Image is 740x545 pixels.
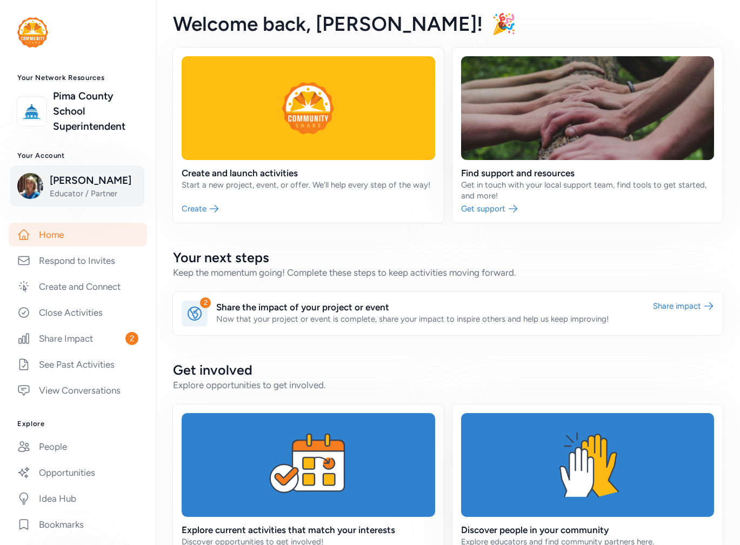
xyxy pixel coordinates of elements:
a: Idea Hub [9,487,147,510]
h3: Your Account [17,151,138,160]
div: Keep the momentum going! Complete these steps to keep activities moving forward. [173,266,723,279]
button: [PERSON_NAME]Educator / Partner [10,166,144,206]
h3: Explore [17,420,138,428]
a: Create and Connect [9,275,147,298]
span: 2 [125,332,138,345]
h3: Your Network Resources [17,74,138,82]
a: Bookmarks [9,513,147,536]
a: Share Impact2 [9,327,147,350]
div: Explore opportunities to get involved. [173,378,723,391]
a: Close Activities [9,301,147,324]
span: 🎉 [491,12,516,36]
a: Opportunities [9,461,147,484]
a: Respond to Invites [9,249,147,272]
div: 2 [200,297,211,308]
a: See Past Activities [9,353,147,376]
img: logo [20,99,44,123]
img: logo [17,17,48,48]
a: Pima County School Superintendent [53,89,138,134]
h2: Your next steps [173,249,723,266]
span: [PERSON_NAME] [50,173,137,188]
span: Welcome back , [PERSON_NAME]! [173,12,483,36]
h2: Get involved [173,361,723,378]
a: Home [9,223,147,247]
a: View Conversations [9,378,147,402]
a: People [9,435,147,458]
span: Educator / Partner [50,188,137,199]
